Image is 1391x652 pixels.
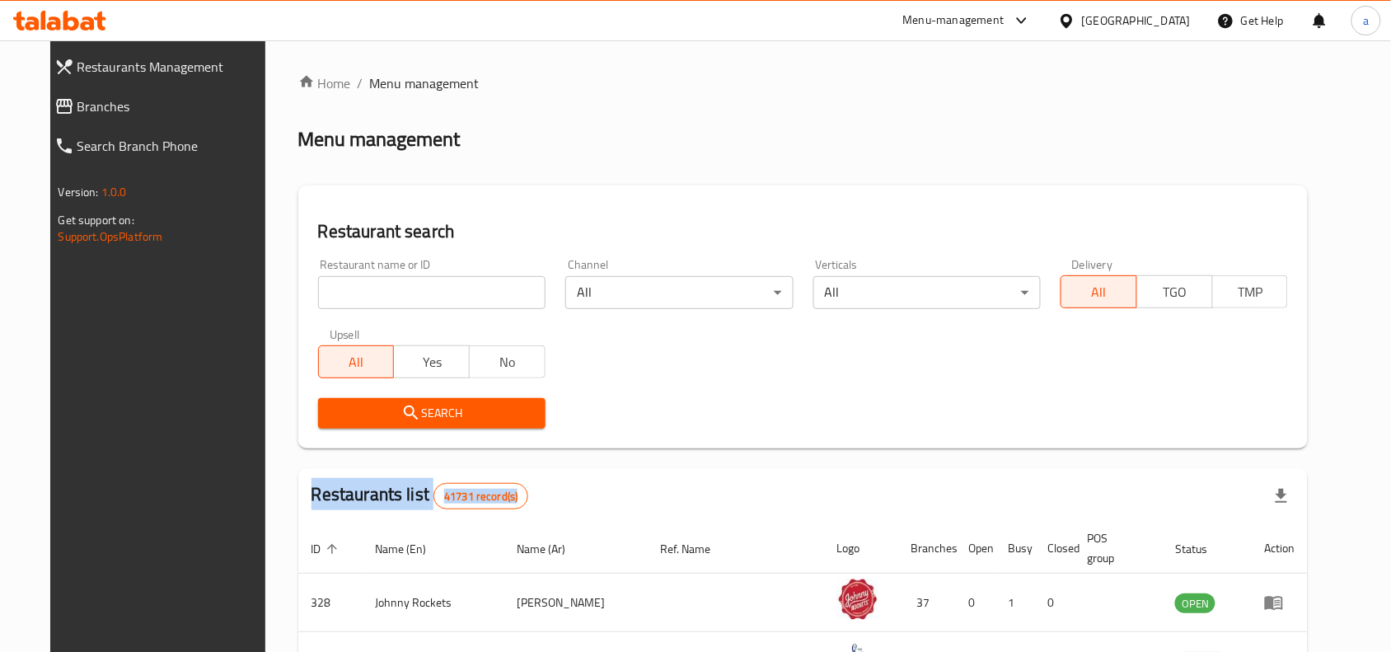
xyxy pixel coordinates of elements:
[1088,528,1143,568] span: POS group
[433,483,528,509] div: Total records count
[376,539,448,559] span: Name (En)
[59,226,163,247] a: Support.OpsPlatform
[1136,275,1213,308] button: TGO
[77,136,269,156] span: Search Branch Phone
[318,345,395,378] button: All
[898,523,956,574] th: Branches
[1068,280,1131,304] span: All
[1264,593,1295,612] div: Menu
[363,574,504,632] td: Johnny Rockets
[995,574,1035,632] td: 1
[318,276,546,309] input: Search for restaurant name or ID..
[1212,275,1289,308] button: TMP
[298,126,461,152] h2: Menu management
[1251,523,1308,574] th: Action
[1061,275,1137,308] button: All
[956,523,995,574] th: Open
[1175,593,1215,613] div: OPEN
[1144,280,1206,304] span: TGO
[298,574,363,632] td: 328
[517,539,587,559] span: Name (Ar)
[903,11,1005,30] div: Menu-management
[434,489,527,504] span: 41731 record(s)
[311,482,529,509] h2: Restaurants list
[298,73,351,93] a: Home
[565,276,793,309] div: All
[318,219,1289,244] h2: Restaurant search
[370,73,480,93] span: Menu management
[1072,259,1113,270] label: Delivery
[956,574,995,632] td: 0
[331,403,532,424] span: Search
[400,350,463,374] span: Yes
[995,523,1035,574] th: Busy
[41,126,283,166] a: Search Branch Phone
[824,523,898,574] th: Logo
[358,73,363,93] li: /
[1220,280,1282,304] span: TMP
[326,350,388,374] span: All
[476,350,539,374] span: No
[1082,12,1191,30] div: [GEOGRAPHIC_DATA]
[1035,523,1075,574] th: Closed
[59,209,134,231] span: Get support on:
[1035,574,1075,632] td: 0
[837,579,878,620] img: Johnny Rockets
[318,398,546,429] button: Search
[41,47,283,87] a: Restaurants Management
[1262,476,1301,516] div: Export file
[59,181,99,203] span: Version:
[298,73,1309,93] nav: breadcrumb
[660,539,732,559] span: Ref. Name
[101,181,127,203] span: 1.0.0
[77,57,269,77] span: Restaurants Management
[469,345,546,378] button: No
[393,345,470,378] button: Yes
[330,329,360,340] label: Upsell
[813,276,1041,309] div: All
[503,574,647,632] td: [PERSON_NAME]
[1175,594,1215,613] span: OPEN
[1175,539,1229,559] span: Status
[1363,12,1369,30] span: a
[41,87,283,126] a: Branches
[311,539,343,559] span: ID
[898,574,956,632] td: 37
[77,96,269,116] span: Branches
